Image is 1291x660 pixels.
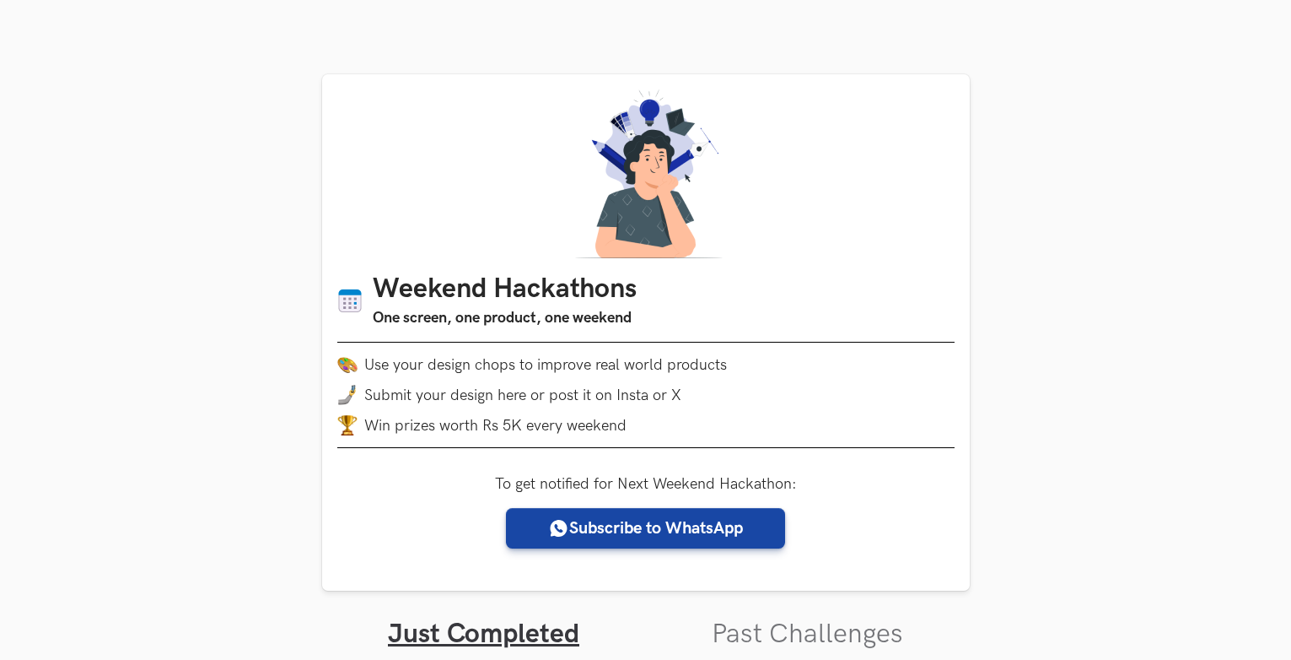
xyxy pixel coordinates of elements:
[322,591,970,651] ul: Tabs Interface
[337,354,358,375] img: palette.png
[506,508,785,549] a: Subscribe to WhatsApp
[337,415,955,435] li: Win prizes worth Rs 5K every weekend
[565,89,727,258] img: A designer thinking
[337,385,358,405] img: mobile-in-hand.png
[337,415,358,435] img: trophy.png
[337,288,363,314] img: Calendar icon
[712,618,903,651] a: Past Challenges
[373,273,637,306] h1: Weekend Hackathons
[364,387,681,404] span: Submit your design here or post it on Insta or X
[388,618,579,651] a: Just Completed
[337,354,955,375] li: Use your design chops to improve real world products
[495,475,797,493] label: To get notified for Next Weekend Hackathon:
[373,306,637,330] h3: One screen, one product, one weekend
